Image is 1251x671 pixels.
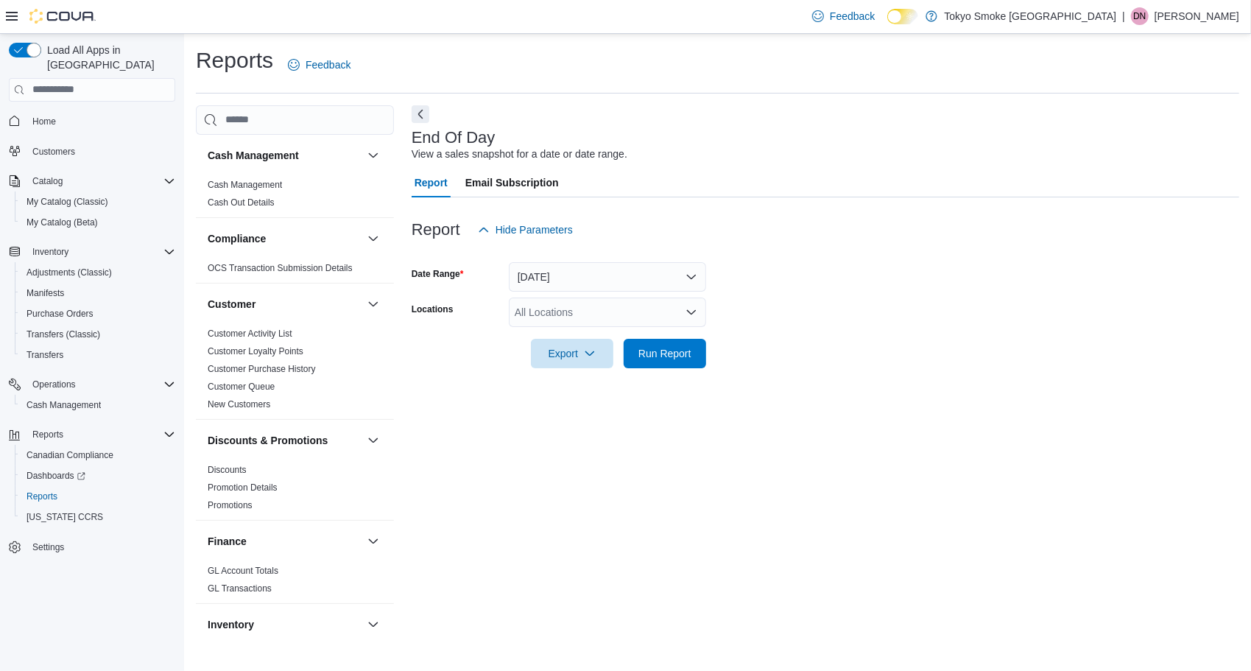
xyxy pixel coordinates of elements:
h3: Customer [208,297,256,312]
span: Email Subscription [465,168,559,197]
span: Transfers (Classic) [21,326,175,343]
span: Reports [21,488,175,505]
h3: Compliance [208,231,266,246]
button: Inventory [27,243,74,261]
button: Hide Parameters [472,215,579,245]
button: Home [3,110,181,132]
a: Promotions [208,500,253,510]
span: Export [540,339,605,368]
div: Danica Newman [1131,7,1149,25]
a: Customers [27,143,81,161]
button: Adjustments (Classic) [15,262,181,283]
button: Next [412,105,429,123]
button: Open list of options [686,306,697,318]
button: Operations [27,376,82,393]
a: Customer Loyalty Points [208,346,303,356]
a: GL Transactions [208,583,272,594]
a: Manifests [21,284,70,302]
span: Feedback [306,57,350,72]
h3: Discounts & Promotions [208,433,328,448]
button: Transfers (Classic) [15,324,181,345]
span: Customers [27,142,175,161]
span: Canadian Compliance [27,449,113,461]
button: Reports [27,426,69,443]
span: Purchase Orders [21,305,175,323]
h3: Inventory [208,617,254,632]
button: Export [531,339,613,368]
a: My Catalog (Classic) [21,193,114,211]
button: [DATE] [509,262,706,292]
nav: Complex example [9,105,175,597]
div: Customer [196,325,394,419]
div: Discounts & Promotions [196,461,394,520]
a: OCS Transaction Submission Details [208,263,353,273]
div: Compliance [196,259,394,283]
span: [US_STATE] CCRS [27,511,103,523]
button: Cash Management [208,148,362,163]
button: Manifests [15,283,181,303]
a: Dashboards [21,467,91,485]
a: Settings [27,538,70,556]
a: Transfers [21,346,69,364]
button: Compliance [208,231,362,246]
span: Hide Parameters [496,222,573,237]
button: Cash Management [15,395,181,415]
a: Cash Management [208,180,282,190]
a: Feedback [282,50,356,80]
span: Manifests [21,284,175,302]
button: Catalog [3,171,181,192]
span: Cash Management [27,399,101,411]
h1: Reports [196,46,273,75]
div: View a sales snapshot for a date or date range. [412,147,627,162]
span: Transfers [27,349,63,361]
button: Purchase Orders [15,303,181,324]
span: Cash Management [208,179,282,191]
h3: Finance [208,534,247,549]
p: Tokyo Smoke [GEOGRAPHIC_DATA] [945,7,1117,25]
button: Inventory [3,242,181,262]
a: Cash Out Details [208,197,275,208]
a: Discounts [208,465,247,475]
a: My Catalog (Beta) [21,214,104,231]
span: Settings [32,541,64,553]
div: Cash Management [196,176,394,217]
span: Purchase Orders [27,308,94,320]
span: Feedback [830,9,875,24]
button: Operations [3,374,181,395]
span: Washington CCRS [21,508,175,526]
button: Customers [3,141,181,162]
span: Reports [32,429,63,440]
a: Reports [21,488,63,505]
a: Canadian Compliance [21,446,119,464]
span: Adjustments (Classic) [27,267,112,278]
a: Customer Queue [208,382,275,392]
span: Report [415,168,448,197]
span: Reports [27,491,57,502]
span: Settings [27,538,175,556]
span: Transfers (Classic) [27,329,100,340]
label: Date Range [412,268,464,280]
span: Inventory [27,243,175,261]
a: Customer Purchase History [208,364,316,374]
a: Customer Activity List [208,329,292,339]
p: [PERSON_NAME] [1155,7,1239,25]
span: Customer Queue [208,381,275,393]
button: [US_STATE] CCRS [15,507,181,527]
span: Canadian Compliance [21,446,175,464]
span: My Catalog (Beta) [27,217,98,228]
h3: End Of Day [412,129,496,147]
span: Catalog [32,175,63,187]
button: Inventory [208,617,362,632]
button: Inventory [364,616,382,633]
span: Load All Apps in [GEOGRAPHIC_DATA] [41,43,175,72]
span: New Customers [208,398,270,410]
button: Canadian Compliance [15,445,181,466]
span: Inventory [32,246,68,258]
label: Locations [412,303,454,315]
div: Finance [196,562,394,603]
span: Operations [27,376,175,393]
button: My Catalog (Classic) [15,192,181,212]
input: Dark Mode [887,9,918,24]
